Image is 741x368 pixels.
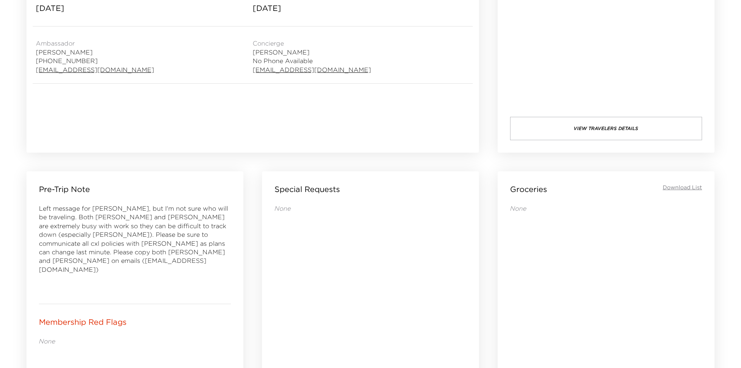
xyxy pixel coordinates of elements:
span: Left message for [PERSON_NAME], but I'm not sure who will be traveling. Both [PERSON_NAME] and [P... [39,204,228,273]
button: View Travelers Details [510,117,702,140]
a: [EMAIL_ADDRESS][DOMAIN_NAME] [36,65,154,74]
p: Pre-Trip Note [39,184,90,195]
p: None [275,204,466,213]
p: None [510,204,702,213]
a: [EMAIL_ADDRESS][DOMAIN_NAME] [253,65,371,74]
span: [PHONE_NUMBER] [36,56,154,65]
p: Special Requests [275,184,340,195]
p: Groceries [510,184,547,195]
span: [DATE] [36,3,253,14]
span: Ambassador [36,39,154,48]
p: None [39,337,231,345]
span: [PERSON_NAME] [253,48,371,56]
span: [PERSON_NAME] [36,48,154,56]
span: Concierge [253,39,371,48]
p: Membership Red Flags [39,317,127,328]
span: No Phone Available [253,56,371,65]
span: [DATE] [253,3,470,14]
